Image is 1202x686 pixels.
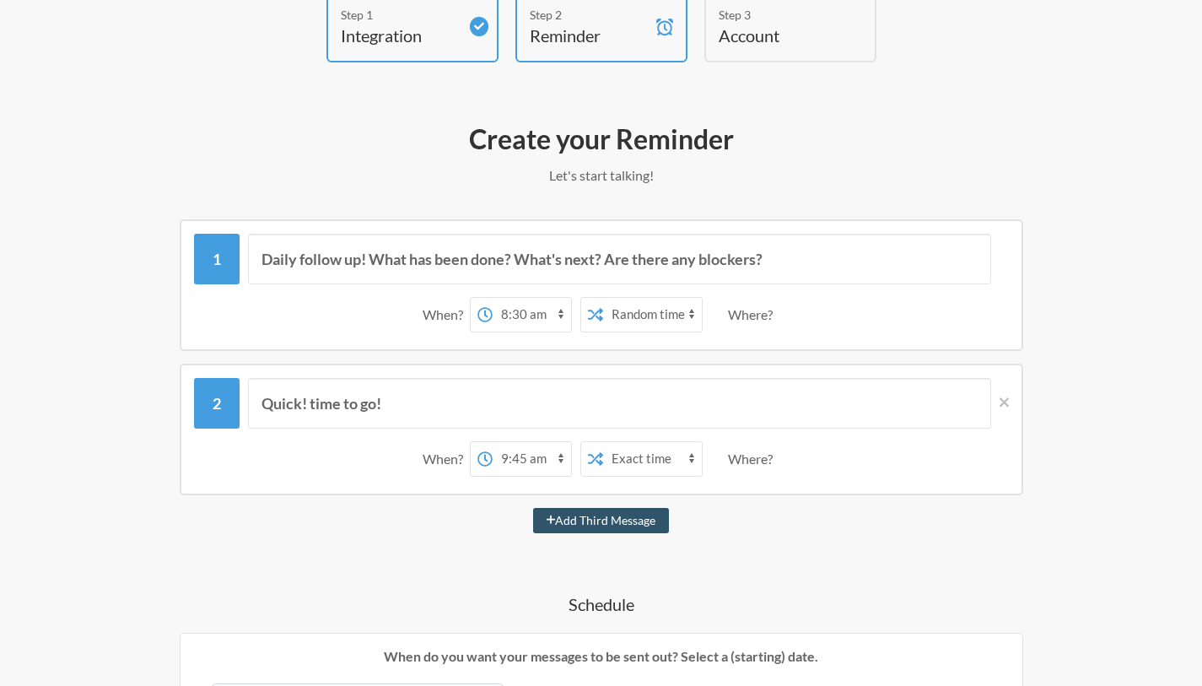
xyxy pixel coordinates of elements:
[533,508,670,533] button: Add Third Message
[728,297,779,332] div: Where?
[530,6,648,24] div: Step 2
[248,234,991,284] input: Message
[112,165,1091,186] p: Let's start talking!
[341,6,459,24] div: Step 1
[719,24,837,47] h4: Account
[248,378,991,429] input: Message
[112,122,1091,157] h2: Create your Reminder
[341,24,459,47] h4: Integration
[530,24,648,47] h4: Reminder
[423,297,470,332] div: When?
[193,646,1010,667] p: When do you want your messages to be sent out? Select a (starting) date.
[112,592,1091,616] h4: Schedule
[423,441,470,477] div: When?
[728,441,779,477] div: Where?
[719,6,837,24] div: Step 3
